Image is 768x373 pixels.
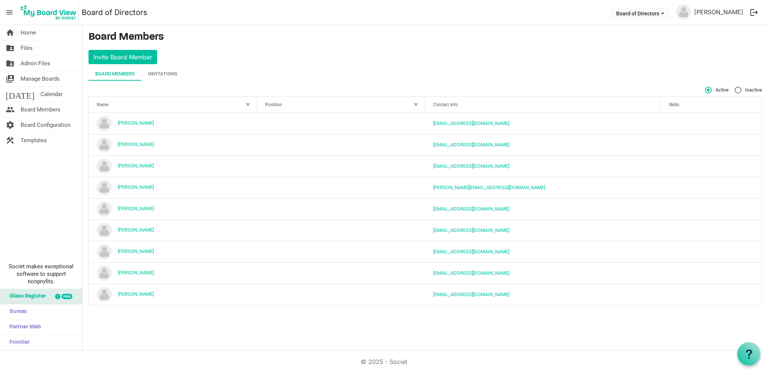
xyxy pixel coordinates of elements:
[257,177,426,198] td: column header Position
[89,284,257,305] td: Yomarie Gonzalez is template cell column header Name
[6,25,15,40] span: home
[6,320,41,335] span: Partner Web
[425,220,661,241] td: elee@metrowestcle.org is template cell column header Contact Info
[735,87,762,93] span: Inactive
[705,87,729,93] span: Active
[88,50,157,64] button: Invite Board Member
[21,117,70,132] span: Board Configuration
[97,159,112,174] img: no-profile-picture.svg
[661,155,762,177] td: is template cell column header Skills
[89,220,257,241] td: Emily Lee is template cell column header Name
[433,249,509,254] a: [EMAIL_ADDRESS][DOMAIN_NAME]
[89,113,257,134] td: Albert Ferreira is template cell column header Name
[433,270,509,276] a: [EMAIL_ADDRESS][DOMAIN_NAME]
[97,116,112,131] img: no-profile-picture.svg
[661,177,762,198] td: is template cell column header Skills
[425,134,661,155] td: anthonygiambroni@gmail.com is template cell column header Contact Info
[118,206,154,211] a: [PERSON_NAME]
[6,289,46,304] span: Glass Register
[661,134,762,155] td: is template cell column header Skills
[89,198,257,220] td: Elizabeth Semidei is template cell column header Name
[611,8,669,18] button: Board of Directors dropdownbutton
[89,262,257,284] td: Nick De Leon is template cell column header Name
[425,241,661,262] td: accounting@metrowestcle.org is template cell column header Contact Info
[6,41,15,56] span: folder_shared
[97,244,112,259] img: no-profile-picture.svg
[21,25,36,40] span: Home
[6,87,34,102] span: [DATE]
[97,223,112,238] img: no-profile-picture.svg
[6,133,15,148] span: construction
[661,241,762,262] td: is template cell column header Skills
[257,284,426,305] td: column header Position
[21,41,33,56] span: Files
[669,102,679,107] span: Skills
[433,206,509,212] a: [EMAIL_ADDRESS][DOMAIN_NAME]
[6,304,27,319] span: Sumac
[118,184,154,190] a: [PERSON_NAME]
[257,220,426,241] td: column header Position
[21,71,60,86] span: Manage Boards
[118,163,154,168] a: [PERSON_NAME]
[6,117,15,132] span: settings
[40,87,63,102] span: Calendar
[118,120,154,126] a: [PERSON_NAME]
[433,185,545,190] a: [PERSON_NAME][EMAIL_ADDRESS][DOMAIN_NAME]
[89,134,257,155] td: Anthony Giambroni is template cell column header Name
[361,358,407,365] a: © 2025 - Societ
[118,141,154,147] a: [PERSON_NAME]
[21,102,60,117] span: Board Members
[97,202,112,217] img: no-profile-picture.svg
[257,113,426,134] td: column header Position
[95,70,135,78] div: Board Members
[661,113,762,134] td: is template cell column header Skills
[88,31,762,44] h3: Board Members
[82,5,147,20] a: Board of Directors
[2,5,16,20] span: menu
[89,155,257,177] td: Caresse Savage is template cell column header Name
[661,198,762,220] td: is template cell column header Skills
[61,294,72,299] div: new
[6,335,30,350] span: Frontier
[257,241,426,262] td: column header Position
[433,163,509,169] a: [EMAIL_ADDRESS][DOMAIN_NAME]
[425,198,661,220] td: elizabeths@esperanzainc.org is template cell column header Contact Info
[21,56,50,71] span: Admin Files
[257,198,426,220] td: column header Position
[265,102,282,107] span: Position
[661,284,762,305] td: is template cell column header Skills
[97,287,112,302] img: no-profile-picture.svg
[6,71,15,86] span: switch_account
[661,220,762,241] td: is template cell column header Skills
[425,113,661,134] td: albertferreira13@gmail.com is template cell column header Contact Info
[6,102,15,117] span: people
[89,177,257,198] td: Diana Rosa is template cell column header Name
[6,56,15,71] span: folder_shared
[118,291,154,297] a: [PERSON_NAME]
[18,3,82,22] a: My Board View Logo
[425,155,661,177] td: csavage@metrowestcle.org is template cell column header Contact Info
[89,241,257,262] td: Michael Geregach is template cell column header Name
[661,262,762,284] td: is template cell column header Skills
[691,5,746,20] a: [PERSON_NAME]
[433,292,509,297] a: [EMAIL_ADDRESS][DOMAIN_NAME]
[97,266,112,281] img: no-profile-picture.svg
[3,263,79,285] span: Societ makes exceptional software to support nonprofits.
[118,248,154,254] a: [PERSON_NAME]
[257,262,426,284] td: column header Position
[18,3,79,22] img: My Board View Logo
[97,180,112,195] img: no-profile-picture.svg
[118,270,154,275] a: [PERSON_NAME]
[425,177,661,198] td: diana@drosaconsulting.com is template cell column header Contact Info
[148,70,177,78] div: Invitations
[257,134,426,155] td: column header Position
[97,102,108,107] span: Name
[433,142,509,147] a: [EMAIL_ADDRESS][DOMAIN_NAME]
[433,227,509,233] a: [EMAIL_ADDRESS][DOMAIN_NAME]
[21,133,47,148] span: Templates
[676,5,691,20] img: no-profile-picture.svg
[425,284,661,305] td: phe3in1@yahoo.com is template cell column header Contact Info
[257,155,426,177] td: column header Position
[97,137,112,152] img: no-profile-picture.svg
[118,227,154,233] a: [PERSON_NAME]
